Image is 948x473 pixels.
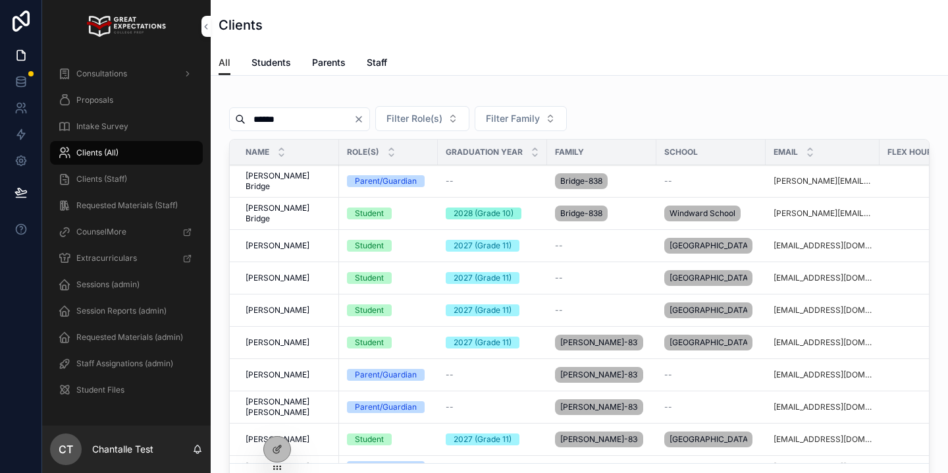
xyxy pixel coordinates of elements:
[76,200,178,211] span: Requested Materials (Staff)
[555,273,563,283] span: --
[76,227,126,237] span: CounselMore
[555,305,563,316] span: --
[347,304,430,316] a: Student
[246,203,331,224] span: [PERSON_NAME] Bridge
[246,337,309,348] span: [PERSON_NAME]
[246,171,331,192] a: [PERSON_NAME] Bridge
[246,240,331,251] a: [PERSON_NAME]
[446,370,454,380] span: --
[50,325,203,349] a: Requested Materials (admin)
[76,279,140,290] span: Sessions (admin)
[664,267,758,289] a: [GEOGRAPHIC_DATA]
[50,194,203,217] a: Requested Materials (Staff)
[664,370,758,380] a: --
[92,443,153,456] p: Chantalle Test
[454,337,512,348] div: 2027 (Grade 11)
[59,441,73,457] span: CT
[664,300,758,321] a: [GEOGRAPHIC_DATA]
[454,433,512,445] div: 2027 (Grade 11)
[664,429,758,450] a: [GEOGRAPHIC_DATA]
[50,378,203,402] a: Student Files
[347,401,430,413] a: Parent/Guardian
[446,402,539,412] a: --
[774,273,872,283] a: [EMAIL_ADDRESS][DOMAIN_NAME]
[555,203,648,224] a: Bridge-838
[670,434,747,445] span: [GEOGRAPHIC_DATA]
[560,176,602,186] span: Bridge-838
[87,16,165,37] img: App logo
[774,240,872,251] a: [EMAIL_ADDRESS][DOMAIN_NAME]
[446,272,539,284] a: 2027 (Grade 11)
[555,397,648,418] a: [PERSON_NAME]-836
[76,358,173,369] span: Staff Assignations (admin)
[560,337,638,348] span: [PERSON_NAME]-837
[555,462,648,472] a: --
[555,240,563,251] span: --
[50,88,203,112] a: Proposals
[355,304,384,316] div: Student
[774,337,872,348] a: [EMAIL_ADDRESS][DOMAIN_NAME]
[555,462,563,472] span: --
[664,462,758,472] a: --
[774,462,872,472] a: [EMAIL_ADDRESS][DOMAIN_NAME]
[355,272,384,284] div: Student
[774,208,872,219] a: [PERSON_NAME][EMAIL_ADDRESS][DOMAIN_NAME]
[555,305,648,316] a: --
[446,208,539,219] a: 2028 (Grade 10)
[355,401,417,413] div: Parent/Guardian
[76,253,137,264] span: Extracurriculars
[76,174,127,184] span: Clients (Staff)
[446,370,539,380] a: --
[664,370,672,380] span: --
[246,370,309,380] span: [PERSON_NAME]
[246,397,331,418] a: [PERSON_NAME] [PERSON_NAME]
[774,305,872,316] a: [EMAIL_ADDRESS][DOMAIN_NAME]
[664,176,758,186] a: --
[76,95,113,105] span: Proposals
[219,56,230,69] span: All
[246,434,331,445] a: [PERSON_NAME]
[355,208,384,219] div: Student
[386,112,442,125] span: Filter Role(s)
[312,56,346,69] span: Parents
[664,402,672,412] span: --
[312,51,346,77] a: Parents
[555,171,648,192] a: Bridge-838
[50,62,203,86] a: Consultations
[251,51,291,77] a: Students
[446,337,539,348] a: 2027 (Grade 11)
[219,51,230,76] a: All
[246,273,331,283] a: [PERSON_NAME]
[367,51,387,77] a: Staff
[76,385,124,395] span: Student Files
[475,106,567,131] button: Select Button
[774,176,872,186] a: [PERSON_NAME][EMAIL_ADDRESS][DOMAIN_NAME]
[76,148,118,158] span: Clients (All)
[246,337,331,348] a: [PERSON_NAME]
[774,434,872,445] a: [EMAIL_ADDRESS][DOMAIN_NAME]
[446,176,539,186] a: --
[664,235,758,256] a: [GEOGRAPHIC_DATA]
[774,370,872,380] a: [EMAIL_ADDRESS][DOMAIN_NAME]
[354,114,369,125] button: Clear
[555,147,584,157] span: Family
[246,462,309,472] span: [PERSON_NAME]
[355,461,417,473] div: Parent/Guardian
[664,176,672,186] span: --
[50,299,203,323] a: Session Reports (admin)
[50,273,203,296] a: Sessions (admin)
[42,53,211,419] div: scrollable content
[347,175,430,187] a: Parent/Guardian
[50,115,203,138] a: Intake Survey
[774,402,872,412] a: [EMAIL_ADDRESS][DOMAIN_NAME]
[375,106,469,131] button: Select Button
[664,402,758,412] a: --
[670,305,747,316] span: [GEOGRAPHIC_DATA]
[446,240,539,252] a: 2027 (Grade 11)
[246,240,309,251] span: [PERSON_NAME]
[664,332,758,353] a: [GEOGRAPHIC_DATA]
